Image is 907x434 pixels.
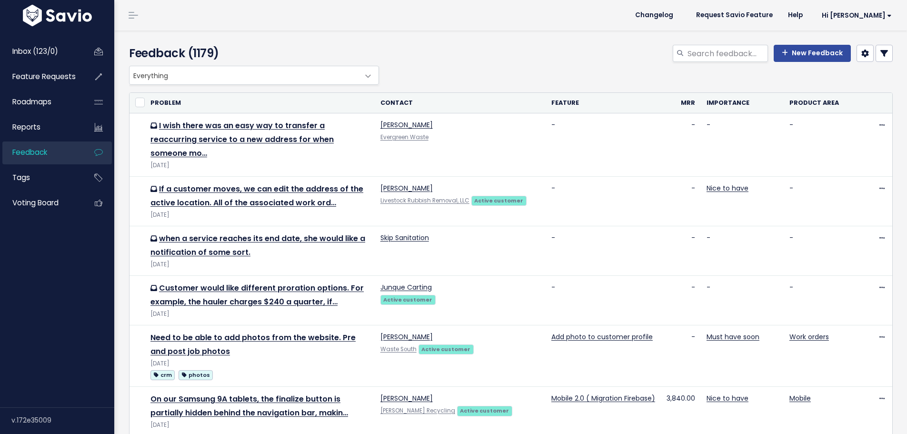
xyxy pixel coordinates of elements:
div: [DATE] [150,260,369,270]
th: Feature [546,93,661,113]
td: - [784,113,854,177]
a: Nice to have [707,183,748,193]
a: New Feedback [774,45,851,62]
a: Mobile [789,394,811,403]
a: [PERSON_NAME] [380,120,433,130]
td: - [784,226,854,276]
td: - [701,276,784,325]
input: Search feedback... [687,45,768,62]
div: [DATE] [150,420,369,430]
span: Everything [129,66,379,85]
a: On our Samsung 9A tablets, the finalize button is partially hidden behind the navigation bar, makin… [150,394,348,418]
a: Junque Carting [380,283,432,292]
a: Reports [2,116,79,138]
a: Request Savio Feature [688,8,780,22]
a: Evergreen Waste [380,133,429,141]
td: - [546,226,661,276]
td: - [661,325,701,387]
a: Voting Board [2,192,79,214]
th: Importance [701,93,784,113]
div: [DATE] [150,359,369,369]
span: Feedback [12,147,47,157]
a: Tags [2,167,79,189]
a: Feedback [2,141,79,163]
a: Active customer [471,195,527,205]
a: Add photo to customer profile [551,332,653,342]
a: Must have soon [707,332,759,342]
span: Reports [12,122,40,132]
span: crm [150,370,175,380]
h4: Feedback (1179) [129,45,374,62]
strong: Active customer [474,197,523,204]
a: Active customer [457,405,512,415]
a: when a service reaches its end date, she would like a notification of some sort. [150,233,365,258]
a: [PERSON_NAME] [380,183,433,193]
div: [DATE] [150,161,369,171]
td: - [546,177,661,226]
span: Roadmaps [12,97,51,107]
a: I wish there was an easy way to transfer a reaccurring service to a new address for when someone mo… [150,120,334,159]
td: - [784,177,854,226]
a: Inbox (123/0) [2,40,79,62]
span: Inbox (123/0) [12,46,58,56]
span: Voting Board [12,198,59,208]
th: MRR [661,93,701,113]
th: Product Area [784,93,854,113]
a: Skip Sanitation [380,233,429,242]
div: [DATE] [150,309,369,319]
td: - [701,113,784,177]
td: - [546,276,661,325]
a: Hi [PERSON_NAME] [810,8,899,23]
a: Livestock Rubbish Removal, LLC [380,197,469,204]
a: If a customer moves, we can edit the address of the active location. All of the associated work ord… [150,183,363,208]
a: [PERSON_NAME] Recycling [380,407,455,414]
td: - [661,276,701,325]
td: - [661,226,701,276]
span: Changelog [635,12,673,19]
span: Everything [130,66,359,84]
a: Mobile 2.0 ( Migration Firebase) [551,394,655,403]
strong: Active customer [421,345,470,353]
div: [DATE] [150,210,369,220]
strong: Active customer [383,296,432,303]
span: Tags [12,172,30,182]
span: Feature Requests [12,71,76,81]
strong: Active customer [460,407,509,414]
a: Customer would like different proration options. For example, the hauler charges $240 a quarter, if… [150,283,364,307]
td: - [661,177,701,226]
th: Problem [145,93,375,113]
a: crm [150,369,175,381]
a: Roadmaps [2,91,79,113]
td: - [661,113,701,177]
a: Active customer [380,294,436,304]
a: Waste South [380,345,417,353]
a: [PERSON_NAME] [380,332,433,342]
a: Nice to have [707,394,748,403]
a: photos [179,369,213,381]
a: Active customer [419,344,474,353]
a: Work orders [789,332,829,342]
td: - [546,113,661,177]
img: logo-white.9d6f32f41409.svg [20,5,94,26]
div: v.172e35009 [11,408,114,433]
a: Help [780,8,810,22]
a: Feature Requests [2,66,79,88]
th: Contact [375,93,546,113]
a: Need to be able to add photos from the website. Pre and post job photos [150,332,356,357]
span: photos [179,370,213,380]
span: Hi [PERSON_NAME] [822,12,892,19]
a: [PERSON_NAME] [380,394,433,403]
td: - [701,226,784,276]
td: - [784,276,854,325]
